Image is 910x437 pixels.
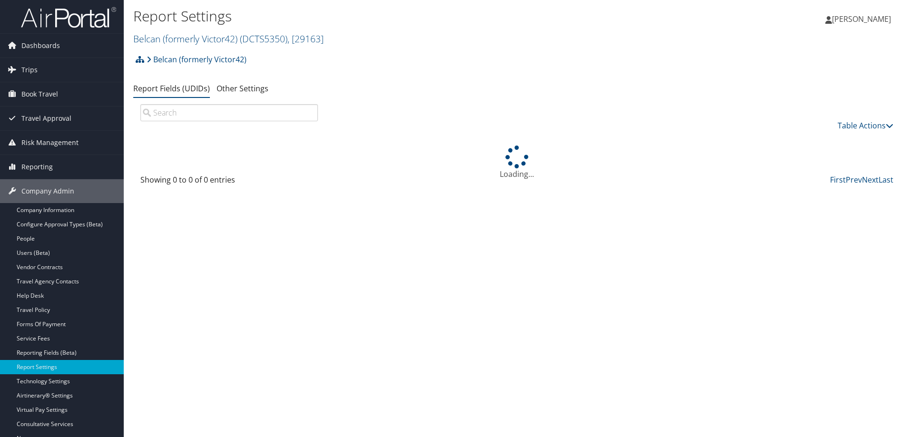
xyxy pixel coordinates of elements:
img: airportal-logo.png [21,6,116,29]
a: [PERSON_NAME] [825,5,900,33]
a: Next [862,175,879,185]
a: Prev [846,175,862,185]
div: Showing 0 to 0 of 0 entries [140,174,318,190]
span: Dashboards [21,34,60,58]
span: Risk Management [21,131,79,155]
div: Loading... [133,146,900,180]
span: Company Admin [21,179,74,203]
h1: Report Settings [133,6,645,26]
span: Travel Approval [21,107,71,130]
input: Search [140,104,318,121]
a: First [830,175,846,185]
span: [PERSON_NAME] [832,14,891,24]
a: Table Actions [838,120,893,131]
span: Trips [21,58,38,82]
a: Other Settings [217,83,268,94]
a: Report Fields (UDIDs) [133,83,210,94]
a: Belcan (formerly Victor42) [147,50,247,69]
span: ( DCTS5350 ) [240,32,287,45]
span: , [ 29163 ] [287,32,324,45]
span: Reporting [21,155,53,179]
a: Last [879,175,893,185]
span: Book Travel [21,82,58,106]
a: Belcan (formerly Victor42) [133,32,324,45]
